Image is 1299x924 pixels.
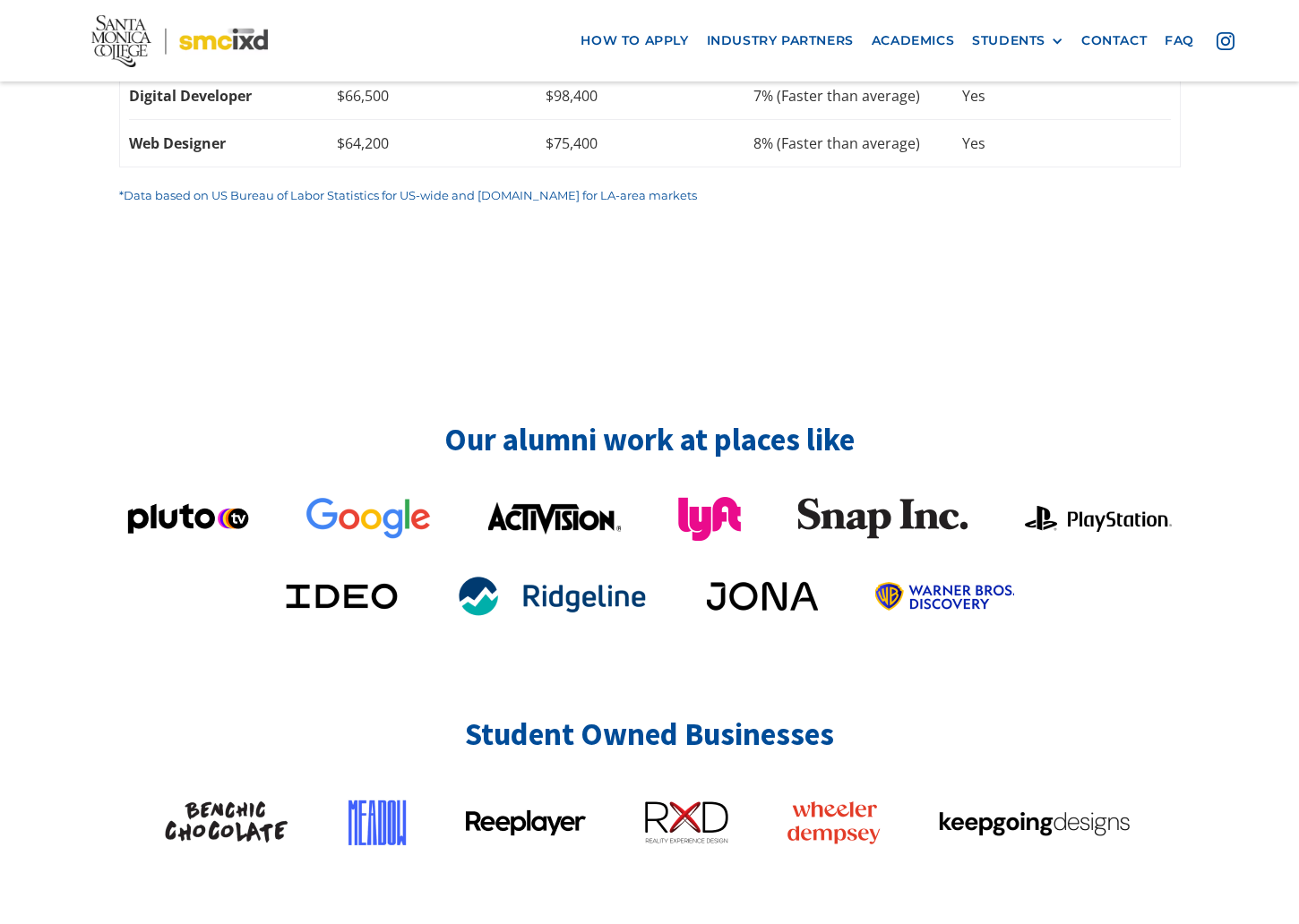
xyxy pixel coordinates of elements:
[119,713,1181,757] h3: Student Owned Businesses
[1156,24,1203,57] a: faq
[698,24,863,57] a: industry partners
[863,24,963,57] a: Academics
[119,420,1181,461] h2: Our alumni work at places like
[91,15,269,67] img: Santa Monica College - SMC IxD logo
[129,86,338,106] div: Digital Developer
[962,86,1171,106] div: Yes
[337,86,546,106] div: $66,500
[962,133,1171,153] div: Yes
[1217,32,1234,50] img: icon - instagram
[753,133,962,153] div: 8% (Faster than average)
[972,33,1063,48] div: STUDENTS
[1072,24,1156,57] a: contact
[546,86,754,106] div: $98,400
[337,133,546,153] div: $64,200
[972,33,1045,48] div: STUDENTS
[753,86,962,106] div: 7% (Faster than average)
[572,24,697,57] a: how to apply
[129,133,338,153] div: Web Designer
[119,185,1181,205] p: *Data based on US Bureau of Labor Statistics for US-wide and [DOMAIN_NAME] for LA-area markets
[546,133,754,153] div: $75,400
